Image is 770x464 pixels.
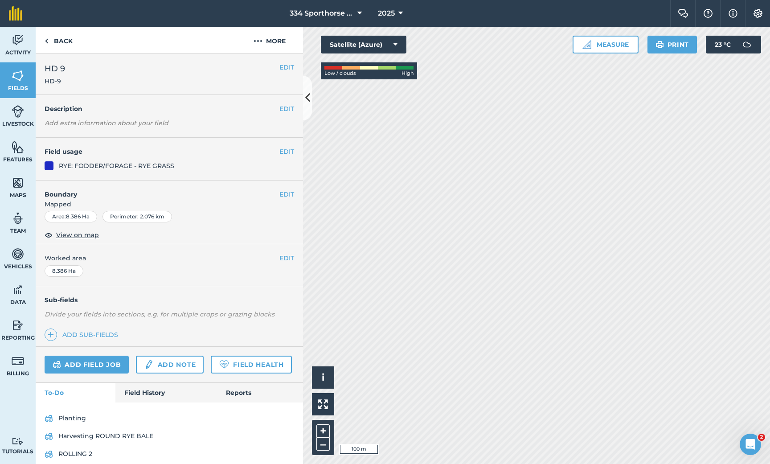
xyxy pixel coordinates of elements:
[279,147,294,156] button: EDIT
[45,36,49,46] img: svg+xml;base64,PHN2ZyB4bWxucz0iaHR0cDovL3d3dy53My5vcmcvMjAwMC9zdmciIHdpZHRoPSI5IiBoZWlnaHQ9IjI0Ii...
[573,36,639,53] button: Measure
[12,354,24,368] img: svg+xml;base64,PD94bWwgdmVyc2lvbj0iMS4wIiBlbmNvZGluZz0idXRmLTgiPz4KPCEtLSBHZW5lcmF0b3I6IEFkb2JlIE...
[56,230,99,240] span: View on map
[115,383,217,402] a: Field History
[378,8,395,19] span: 2025
[136,356,204,374] a: Add note
[45,119,168,127] em: Add extra information about your field
[738,36,756,53] img: svg+xml;base64,PD94bWwgdmVyc2lvbj0iMS4wIiBlbmNvZGluZz0idXRmLTgiPz4KPCEtLSBHZW5lcmF0b3I6IEFkb2JlIE...
[12,437,24,446] img: svg+xml;base64,PD94bWwgdmVyc2lvbj0iMS4wIiBlbmNvZGluZz0idXRmLTgiPz4KPCEtLSBHZW5lcmF0b3I6IEFkb2JlIE...
[48,329,54,340] img: svg+xml;base64,PHN2ZyB4bWxucz0iaHR0cDovL3d3dy53My5vcmcvMjAwMC9zdmciIHdpZHRoPSIxNCIgaGVpZ2h0PSIyNC...
[102,211,172,222] div: Perimeter : 2.076 km
[582,40,591,49] img: Ruler icon
[53,359,61,370] img: svg+xml;base64,PD94bWwgdmVyc2lvbj0iMS4wIiBlbmNvZGluZz0idXRmLTgiPz4KPCEtLSBHZW5lcmF0b3I6IEFkb2JlIE...
[45,356,129,374] a: Add field job
[703,9,713,18] img: A question mark icon
[59,161,174,171] div: RYE: FODDER/FORAGE - RYE GRASS
[36,295,303,305] h4: Sub-fields
[321,36,406,53] button: Satellite (Azure)
[279,253,294,263] button: EDIT
[715,36,731,53] span: 23 ° C
[729,8,737,19] img: svg+xml;base64,PHN2ZyB4bWxucz0iaHR0cDovL3d3dy53My5vcmcvMjAwMC9zdmciIHdpZHRoPSIxNyIgaGVpZ2h0PSIxNy...
[217,383,303,402] a: Reports
[45,230,99,240] button: View on map
[254,36,262,46] img: svg+xml;base64,PHN2ZyB4bWxucz0iaHR0cDovL3d3dy53My5vcmcvMjAwMC9zdmciIHdpZHRoPSIyMCIgaGVpZ2h0PSIyNC...
[758,434,765,441] span: 2
[211,356,291,374] a: Field Health
[45,211,97,222] div: Area : 8.386 Ha
[316,424,330,438] button: +
[36,199,303,209] span: Mapped
[655,39,664,50] img: svg+xml;base64,PHN2ZyB4bWxucz0iaHR0cDovL3d3dy53My5vcmcvMjAwMC9zdmciIHdpZHRoPSIxOSIgaGVpZ2h0PSIyNC...
[318,399,328,409] img: Four arrows, one pointing top left, one top right, one bottom right and the last bottom left
[279,104,294,114] button: EDIT
[12,176,24,189] img: svg+xml;base64,PHN2ZyB4bWxucz0iaHR0cDovL3d3dy53My5vcmcvMjAwMC9zdmciIHdpZHRoPSI1NiIgaGVpZ2h0PSI2MC...
[12,105,24,118] img: svg+xml;base64,PD94bWwgdmVyc2lvbj0iMS4wIiBlbmNvZGluZz0idXRmLTgiPz4KPCEtLSBHZW5lcmF0b3I6IEFkb2JlIE...
[322,372,324,383] span: i
[45,104,294,114] h4: Description
[45,449,53,460] img: svg+xml;base64,PD94bWwgdmVyc2lvbj0iMS4wIiBlbmNvZGluZz0idXRmLTgiPz4KPCEtLSBHZW5lcmF0b3I6IEFkb2JlIE...
[279,62,294,72] button: EDIT
[12,33,24,47] img: svg+xml;base64,PD94bWwgdmVyc2lvbj0iMS4wIiBlbmNvZGluZz0idXRmLTgiPz4KPCEtLSBHZW5lcmF0b3I6IEFkb2JlIE...
[45,62,65,75] span: HD 9
[45,310,274,318] em: Divide your fields into sections, e.g. for multiple crops or grazing blocks
[12,140,24,154] img: svg+xml;base64,PHN2ZyB4bWxucz0iaHR0cDovL3d3dy53My5vcmcvMjAwMC9zdmciIHdpZHRoPSI1NiIgaGVpZ2h0PSI2MC...
[753,9,763,18] img: A cog icon
[45,265,83,277] div: 8.386 Ha
[401,70,414,78] span: High
[45,429,294,443] a: Harvesting ROUND RYE BALE
[647,36,697,53] button: Print
[45,147,279,156] h4: Field usage
[45,328,122,341] a: Add sub-fields
[36,27,82,53] a: Back
[678,9,688,18] img: Two speech bubbles overlapping with the left bubble in the forefront
[312,366,334,389] button: i
[12,212,24,225] img: svg+xml;base64,PD94bWwgdmVyc2lvbj0iMS4wIiBlbmNvZGluZz0idXRmLTgiPz4KPCEtLSBHZW5lcmF0b3I6IEFkb2JlIE...
[12,69,24,82] img: svg+xml;base64,PHN2ZyB4bWxucz0iaHR0cDovL3d3dy53My5vcmcvMjAwMC9zdmciIHdpZHRoPSI1NiIgaGVpZ2h0PSI2MC...
[45,253,294,263] span: Worked area
[12,319,24,332] img: svg+xml;base64,PD94bWwgdmVyc2lvbj0iMS4wIiBlbmNvZGluZz0idXRmLTgiPz4KPCEtLSBHZW5lcmF0b3I6IEFkb2JlIE...
[279,189,294,199] button: EDIT
[45,413,53,424] img: svg+xml;base64,PD94bWwgdmVyc2lvbj0iMS4wIiBlbmNvZGluZz0idXRmLTgiPz4KPCEtLSBHZW5lcmF0b3I6IEFkb2JlIE...
[706,36,761,53] button: 23 °C
[45,77,65,86] span: HD-9
[290,8,354,19] span: 334 Sporthorse Stud
[12,247,24,261] img: svg+xml;base64,PD94bWwgdmVyc2lvbj0iMS4wIiBlbmNvZGluZz0idXRmLTgiPz4KPCEtLSBHZW5lcmF0b3I6IEFkb2JlIE...
[45,447,294,461] a: ROLLING 2
[12,283,24,296] img: svg+xml;base64,PD94bWwgdmVyc2lvbj0iMS4wIiBlbmNvZGluZz0idXRmLTgiPz4KPCEtLSBHZW5lcmF0b3I6IEFkb2JlIE...
[324,70,356,78] span: Low / clouds
[236,27,303,53] button: More
[36,181,279,199] h4: Boundary
[316,438,330,451] button: –
[740,434,761,455] iframe: Intercom live chat
[45,411,294,426] a: Planting
[144,359,154,370] img: svg+xml;base64,PD94bWwgdmVyc2lvbj0iMS4wIiBlbmNvZGluZz0idXRmLTgiPz4KPCEtLSBHZW5lcmF0b3I6IEFkb2JlIE...
[36,383,115,402] a: To-Do
[45,431,53,442] img: svg+xml;base64,PD94bWwgdmVyc2lvbj0iMS4wIiBlbmNvZGluZz0idXRmLTgiPz4KPCEtLSBHZW5lcmF0b3I6IEFkb2JlIE...
[45,230,53,240] img: svg+xml;base64,PHN2ZyB4bWxucz0iaHR0cDovL3d3dy53My5vcmcvMjAwMC9zdmciIHdpZHRoPSIxOCIgaGVpZ2h0PSIyNC...
[9,6,22,21] img: fieldmargin Logo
